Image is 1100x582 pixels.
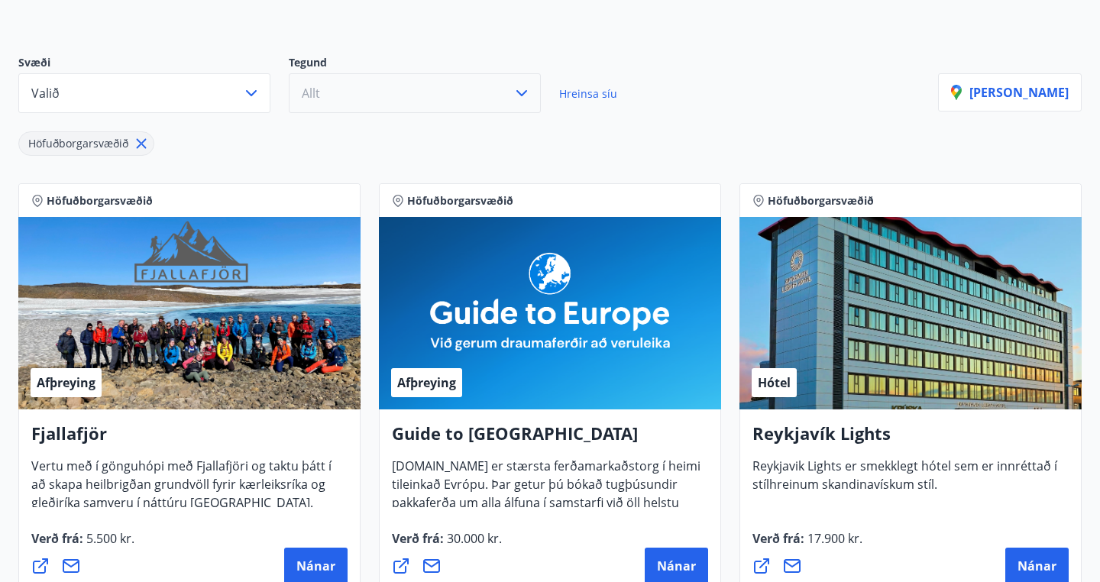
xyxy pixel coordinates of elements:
span: Allt [302,85,320,102]
span: Reykjavik Lights er smekklegt hótel sem er innréttað í stílhreinum skandinavískum stíl. [752,458,1057,505]
span: Verð frá : [392,530,502,559]
span: Afþreying [37,374,95,391]
span: Hótel [758,374,791,391]
div: Höfuðborgarsvæðið [18,131,154,156]
span: [DOMAIN_NAME] er stærsta ferðamarkaðstorg í heimi tileinkað Evrópu. Þar getur þú bókað tugþúsundi... [392,458,700,560]
button: Allt [289,73,541,113]
p: Svæði [18,55,289,73]
span: Höfuðborgarsvæðið [407,193,513,209]
span: Vertu með í gönguhópi með Fjallafjöri og taktu þátt í að skapa heilbrigðan grundvöll fyrir kærlei... [31,458,332,523]
button: Valið [18,73,270,113]
h4: Reykjavík Lights [752,422,1069,457]
span: Höfuðborgarsvæðið [28,136,128,150]
p: Tegund [289,55,559,73]
p: [PERSON_NAME] [951,84,1069,101]
span: Höfuðborgarsvæðið [47,193,153,209]
h4: Fjallafjör [31,422,348,457]
h4: Guide to [GEOGRAPHIC_DATA] [392,422,708,457]
span: Valið [31,85,60,102]
span: Höfuðborgarsvæðið [768,193,874,209]
span: Nánar [1017,558,1056,574]
span: Afþreying [397,374,456,391]
span: Nánar [296,558,335,574]
span: 5.500 kr. [83,530,134,547]
span: Hreinsa síu [559,86,617,101]
span: Verð frá : [31,530,134,559]
span: Nánar [657,558,696,574]
span: 17.900 kr. [804,530,862,547]
button: [PERSON_NAME] [938,73,1082,112]
span: 30.000 kr. [444,530,502,547]
span: Verð frá : [752,530,862,559]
